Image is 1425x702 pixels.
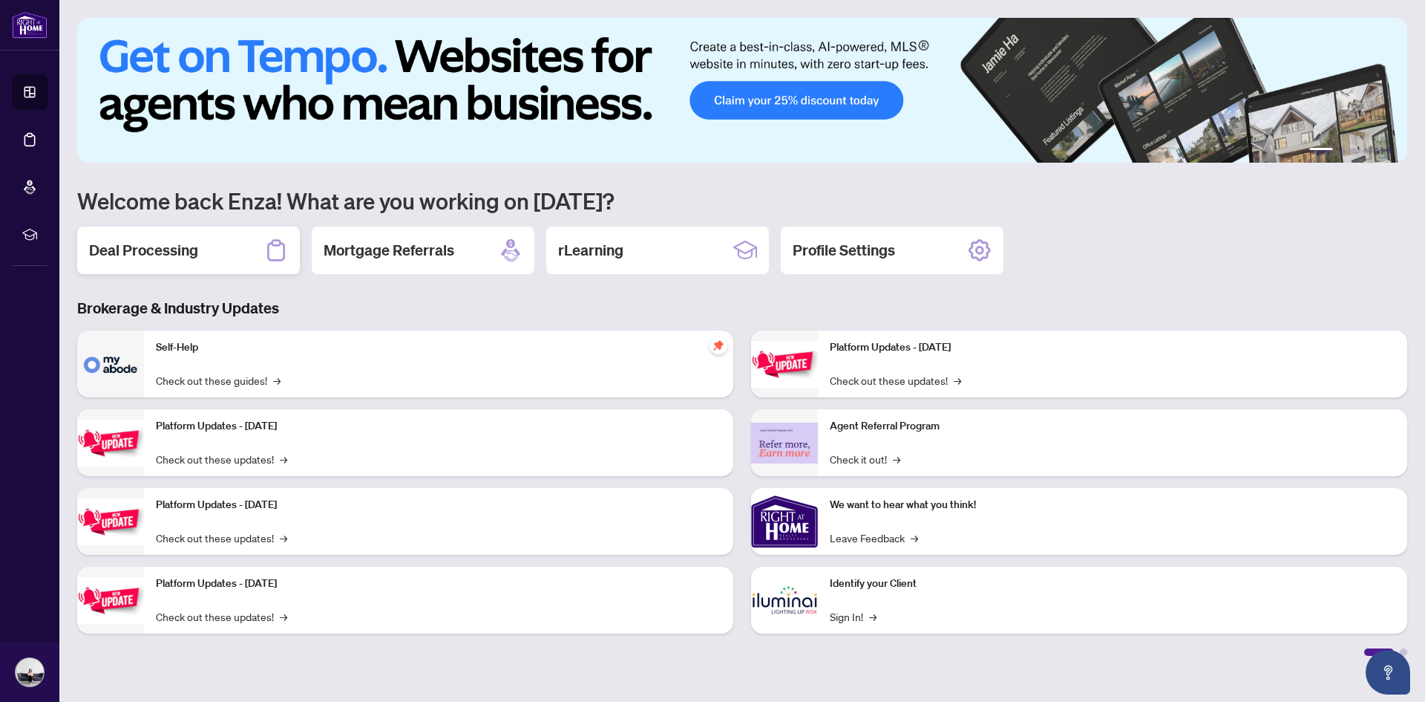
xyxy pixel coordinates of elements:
[1351,148,1357,154] button: 3
[1366,650,1410,695] button: Open asap
[830,372,961,389] a: Check out these updates!→
[280,530,287,546] span: →
[156,576,721,592] p: Platform Updates - [DATE]
[280,608,287,625] span: →
[156,497,721,513] p: Platform Updates - [DATE]
[273,372,281,389] span: →
[793,240,895,261] h2: Profile Settings
[16,658,44,686] img: Profile Icon
[156,339,721,356] p: Self-Help
[751,488,818,555] img: We want to hear what you think!
[156,530,287,546] a: Check out these updates!→
[156,608,287,625] a: Check out these updates!→
[324,240,454,261] h2: Mortgage Referrals
[77,498,144,545] img: Platform Updates - July 21, 2025
[12,11,47,39] img: logo
[830,497,1395,513] p: We want to hear what you think!
[1386,148,1392,154] button: 6
[1375,148,1380,154] button: 5
[830,608,877,625] a: Sign In!→
[710,337,727,354] span: pushpin
[558,240,623,261] h2: rLearning
[830,418,1395,435] p: Agent Referral Program
[156,451,287,467] a: Check out these updates!→
[830,339,1395,356] p: Platform Updates - [DATE]
[77,420,144,467] img: Platform Updates - September 16, 2025
[751,567,818,634] img: Identify your Client
[77,331,144,397] img: Self-Help
[77,577,144,624] img: Platform Updates - July 8, 2025
[830,530,918,546] a: Leave Feedback→
[1363,148,1369,154] button: 4
[893,451,900,467] span: →
[830,576,1395,592] p: Identify your Client
[751,423,818,464] img: Agent Referral Program
[1309,148,1333,154] button: 1
[1339,148,1345,154] button: 2
[89,240,198,261] h2: Deal Processing
[77,18,1407,163] img: Slide 0
[280,451,287,467] span: →
[77,186,1407,215] h1: Welcome back Enza! What are you working on [DATE]?
[156,418,721,435] p: Platform Updates - [DATE]
[830,451,900,467] a: Check it out!→
[77,298,1407,319] h3: Brokerage & Industry Updates
[751,341,818,388] img: Platform Updates - June 23, 2025
[869,608,877,625] span: →
[911,530,918,546] span: →
[954,372,961,389] span: →
[156,372,281,389] a: Check out these guides!→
